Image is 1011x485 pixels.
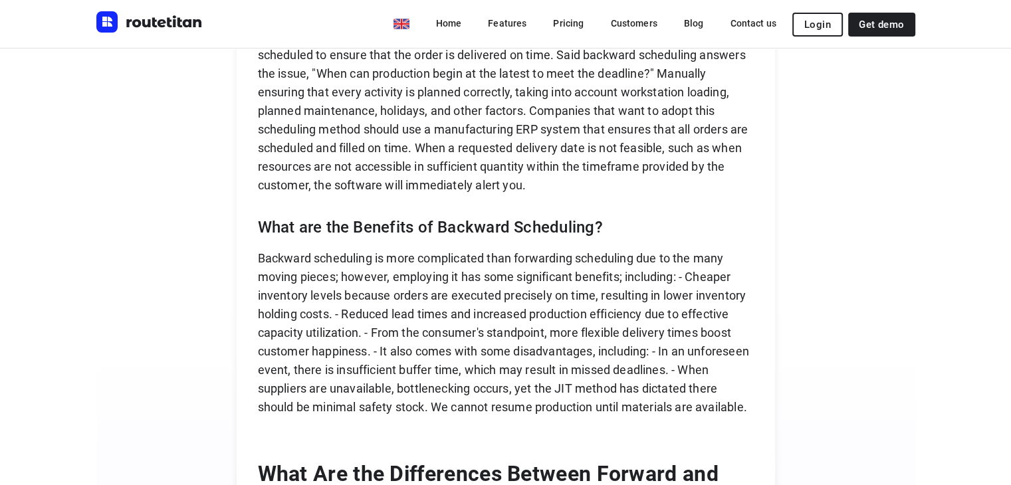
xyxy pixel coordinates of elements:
a: Pricing [542,11,594,35]
a: Blog [673,11,715,35]
a: Features [477,11,537,35]
span: Login [804,19,831,30]
a: Contact us [719,11,787,35]
a: Get demo [848,13,915,37]
a: Home [425,11,473,35]
a: Customers [600,11,667,35]
img: Routetitan logo [96,11,203,33]
p: Backward scheduling is more complicated than forwarding scheduling due to the many moving pieces;... [258,249,754,417]
button: Login [792,13,843,37]
p: In backward or reverse scheduling, we arrange the orders according to the clients' stated deliver... [258,9,754,195]
span: Get demo [859,19,904,30]
a: Routetitan [96,11,203,36]
p: What are the Benefits of Backward Scheduling? [258,216,754,239]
